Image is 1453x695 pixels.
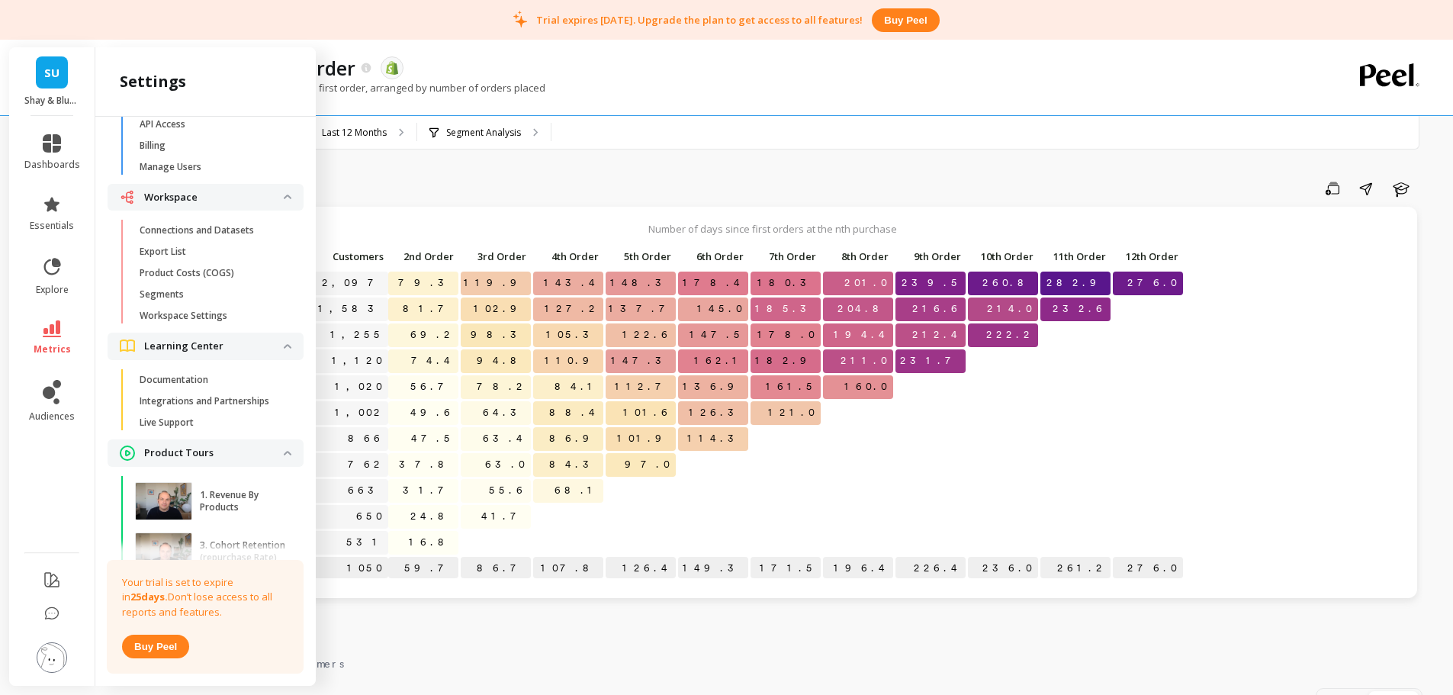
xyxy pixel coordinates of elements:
[752,298,821,320] span: 185.3
[140,417,194,429] p: Live Support
[895,246,966,267] p: 9th Order
[620,401,676,424] span: 101.6
[144,339,284,354] p: Learning Center
[750,246,822,269] div: Toggle SortBy
[691,349,748,372] span: 162.1
[897,349,966,372] span: 231.7
[407,505,458,528] span: 24.8
[681,250,744,262] span: 6th Order
[461,272,531,294] span: 119.9
[680,272,748,294] span: 178.4
[388,557,458,580] p: 59.7
[546,401,603,424] span: 88.4
[754,323,821,346] span: 178.0
[551,479,603,502] span: 68.1
[971,250,1033,262] span: 10th Order
[143,222,1402,236] p: Number of days since first orders at the nth purchase
[140,374,208,386] p: Documentation
[546,453,603,476] span: 84.3
[144,446,284,461] p: Product Tours
[841,375,893,398] span: 160.0
[895,246,967,269] div: Toggle SortBy
[1040,557,1111,580] p: 261.2
[408,349,458,372] span: 74.4
[606,557,676,580] p: 126.4
[140,140,166,152] p: Billing
[315,298,388,320] a: 1,583
[300,250,384,262] span: Customers
[533,246,603,267] p: 4th Order
[1043,250,1106,262] span: 11th Order
[407,401,458,424] span: 49.6
[909,298,966,320] span: 216.6
[474,349,531,372] span: 94.8
[34,343,71,356] span: metrics
[686,323,748,346] span: 147.5
[1040,246,1111,267] p: 11th Order
[395,272,458,294] span: 79.3
[200,489,286,513] p: 1. Revenue By Products
[464,250,526,262] span: 3rd Order
[895,557,966,580] p: 226.4
[606,298,680,320] span: 137.7
[677,246,750,269] div: Toggle SortBy
[543,323,603,346] span: 105.3
[546,427,603,450] span: 86.9
[353,505,388,528] a: 650
[297,246,388,267] p: Customers
[984,298,1038,320] span: 214.0
[446,127,521,139] p: Segment Analysis
[406,531,458,554] span: 16.8
[284,451,291,455] img: down caret icon
[542,298,603,320] span: 127.2
[140,161,201,173] p: Manage Users
[751,557,821,580] p: 171.5
[822,246,895,269] div: Toggle SortBy
[297,557,388,580] p: 1050
[533,557,603,580] p: 107.8
[542,349,603,372] span: 110.9
[128,81,545,95] p: The average number of days since first order, arranged by number of orders placed
[329,349,388,372] a: 1,120
[480,427,531,450] span: 63.4
[37,642,67,673] img: profile picture
[1043,272,1111,294] span: 282.9
[345,479,388,502] a: 663
[345,427,388,450] a: 866
[532,246,605,269] div: Toggle SortBy
[898,250,961,262] span: 9th Order
[332,401,388,424] a: 1,002
[400,298,458,320] span: 81.7
[140,118,185,130] p: API Access
[1116,250,1178,262] span: 12th Order
[461,557,531,580] p: 86.7
[30,220,74,232] span: essentials
[144,190,284,205] p: Workspace
[284,195,291,199] img: down caret icon
[284,344,291,349] img: down caret icon
[751,246,821,267] p: 7th Order
[120,190,135,204] img: navigation item icon
[140,310,227,322] p: Workspace Settings
[841,272,893,294] span: 201.0
[754,272,821,294] span: 180.3
[612,375,676,398] span: 112.7
[1040,246,1112,269] div: Toggle SortBy
[823,246,893,267] p: 8th Order
[327,323,388,346] a: 1,255
[460,246,532,269] div: Toggle SortBy
[608,349,676,372] span: 147.3
[967,246,1040,269] div: Toggle SortBy
[332,375,388,398] a: 1,020
[343,531,388,554] a: 531
[407,323,458,346] span: 69.2
[606,246,676,267] p: 5th Order
[24,95,80,107] p: Shay & Blue USA
[120,446,135,461] img: navigation item icon
[765,401,821,424] span: 121.0
[471,298,531,320] span: 102.9
[128,644,1422,679] nav: Tabs
[387,246,460,269] div: Toggle SortBy
[140,224,254,236] p: Connections and Datasets
[619,323,676,346] span: 122.6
